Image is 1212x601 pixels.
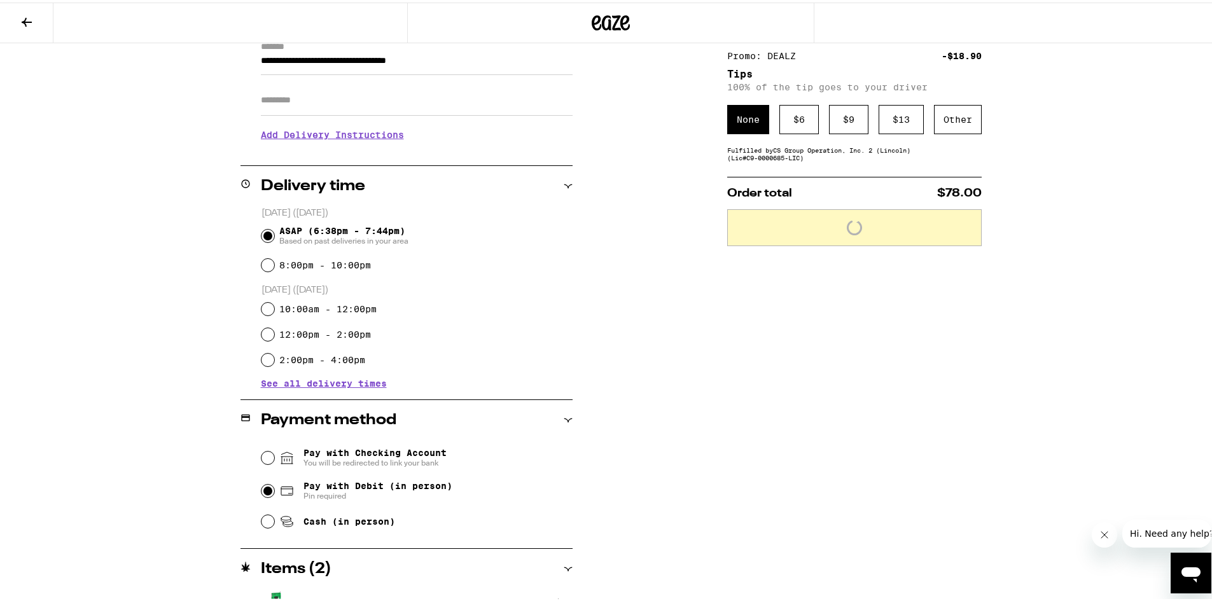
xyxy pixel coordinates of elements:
span: Pay with Debit (in person) [303,478,452,488]
iframe: Close message [1092,520,1117,545]
label: 2:00pm - 4:00pm [279,352,365,363]
span: Pay with Checking Account [303,445,447,466]
button: See all delivery times [261,376,387,385]
iframe: Message from company [1122,517,1211,545]
div: $ 6 [779,102,819,132]
span: Pin required [303,488,452,499]
label: 8:00pm - 10:00pm [279,258,371,268]
span: Hi. Need any help? [8,9,92,19]
p: 100% of the tip goes to your driver [727,79,982,90]
h2: Payment method [261,410,396,425]
h3: Add Delivery Instructions [261,118,573,147]
span: ASAP (6:38pm - 7:44pm) [279,223,408,244]
p: [DATE] ([DATE]) [261,205,573,217]
div: Fulfilled by CS Group Operation, Inc. 2 (Lincoln) (Lic# C9-0000685-LIC ) [727,144,982,159]
span: Order total [727,185,792,197]
div: Other [934,102,982,132]
span: You will be redirected to link your bank [303,455,447,466]
div: -$18.90 [942,49,982,58]
span: $78.00 [937,185,982,197]
h2: Items ( 2 ) [261,559,331,574]
h2: Delivery time [261,176,365,191]
h5: Tips [727,67,982,77]
span: Cash (in person) [303,514,395,524]
label: 10:00am - 12:00pm [279,301,377,312]
iframe: Button to launch messaging window [1171,550,1211,591]
div: $ 9 [829,102,868,132]
p: We'll contact you at [PHONE_NUMBER] when we arrive [261,147,573,157]
div: None [727,102,769,132]
span: Based on past deliveries in your area [279,233,408,244]
div: Promo: DEALZ [727,49,805,58]
label: 12:00pm - 2:00pm [279,327,371,337]
div: $ 13 [879,102,924,132]
p: [DATE] ([DATE]) [261,282,573,294]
